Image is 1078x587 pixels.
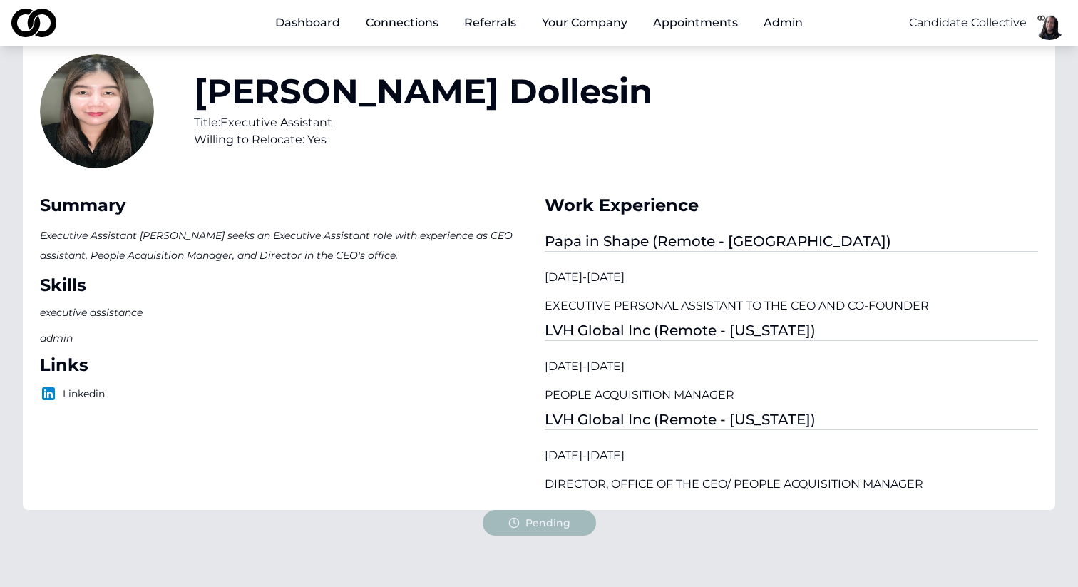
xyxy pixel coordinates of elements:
div: Work Experience [545,194,1038,217]
div: Papa in Shape (Remote - [GEOGRAPHIC_DATA]) [545,231,1038,252]
div: Summary [40,194,533,217]
div: executive assistance [40,305,143,320]
a: Dashboard [264,9,351,37]
button: Admin [752,9,814,37]
div: [DATE] - [DATE] [545,358,1038,375]
button: Candidate Collective [909,14,1027,31]
div: [DATE] - [DATE] [545,447,1038,464]
p: Executive Assistant [PERSON_NAME] seeks an Executive Assistant role with experience as CEO assist... [40,225,533,265]
nav: Main [264,9,814,37]
div: DIRECTOR, OFFICE OF THE CEO/ PEOPLE ACQUISITION MANAGER [545,476,1038,493]
a: Appointments [642,9,749,37]
img: logo [40,385,57,402]
div: PEOPLE ACQUISITION MANAGER [545,387,1038,404]
div: Title: Executive Assistant [194,114,652,131]
div: LVH Global Inc (Remote - [US_STATE]) [545,320,1038,341]
button: Your Company [530,9,639,37]
h1: [PERSON_NAME] Dollesin [194,74,652,108]
a: Referrals [453,9,528,37]
p: Linkedin [40,385,533,402]
img: c5a994b8-1df4-4c55-a0c5-fff68abd3c00-Kim%20Headshot-profile_picture.jpg [40,54,154,168]
div: EXECUTIVE PERSONAL ASSISTANT TO THE CEO AND CO-FOUNDER [545,297,1038,315]
div: [DATE] - [DATE] [545,269,1038,286]
div: Skills [40,274,533,297]
div: LVH Global Inc (Remote - [US_STATE]) [545,409,1038,430]
div: Willing to Relocate: Yes [194,131,652,148]
img: logo [11,9,56,37]
div: Links [40,354,533,377]
div: admin [40,331,143,345]
a: Connections [354,9,450,37]
img: fc566690-cf65-45d8-a465-1d4f683599e2-basimCC1-profile_picture.png [1032,6,1067,40]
